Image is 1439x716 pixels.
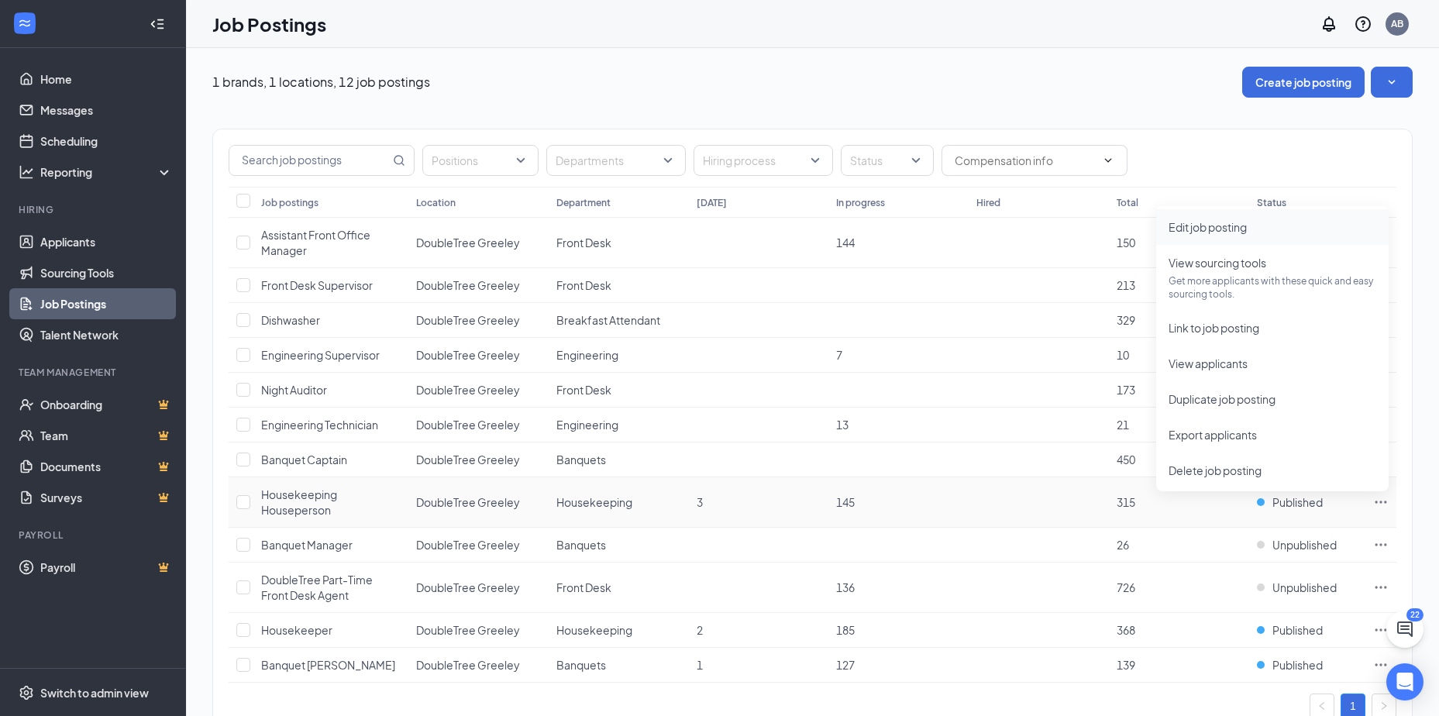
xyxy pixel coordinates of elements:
span: 1 [697,658,703,672]
span: Engineering Technician [261,418,378,432]
div: 22 [1406,608,1424,621]
span: DoubleTree Greeley [416,580,520,594]
td: Engineering [549,338,689,373]
a: Applicants [40,226,173,257]
td: DoubleTree Greeley [408,303,549,338]
td: Front Desk [549,373,689,408]
a: SurveysCrown [40,482,173,513]
span: Engineering [556,418,618,432]
td: DoubleTree Greeley [408,218,549,268]
span: 136 [836,580,855,594]
svg: Notifications [1320,15,1338,33]
th: [DATE] [689,187,829,218]
div: Payroll [19,528,170,542]
span: 7 [836,348,842,362]
span: Banquet Captain [261,453,347,466]
td: DoubleTree Greeley [408,563,549,613]
td: Front Desk [549,218,689,268]
a: Sourcing Tools [40,257,173,288]
td: DoubleTree Greeley [408,338,549,373]
span: 315 [1117,495,1135,509]
span: 368 [1117,623,1135,637]
svg: Ellipses [1373,580,1389,595]
th: In progress [828,187,969,218]
span: DoubleTree Greeley [416,348,520,362]
span: 144 [836,236,855,250]
span: Front Desk [556,383,611,397]
h1: Job Postings [212,11,326,37]
span: 21 [1117,418,1129,432]
td: Front Desk [549,563,689,613]
span: 13 [836,418,849,432]
span: Delete job posting [1169,463,1262,477]
th: Status [1249,187,1365,218]
span: Front Desk [556,580,611,594]
span: Front Desk [556,236,611,250]
span: DoubleTree Greeley [416,313,520,327]
a: Talent Network [40,319,173,350]
span: Banquets [556,453,606,466]
td: Engineering [549,408,689,442]
span: Published [1272,657,1323,673]
td: DoubleTree Greeley [408,442,549,477]
th: Total [1109,187,1249,218]
span: 2 [697,623,703,637]
span: 173 [1117,383,1135,397]
div: Team Management [19,366,170,379]
span: Banquet Manager [261,538,353,552]
span: View applicants [1169,356,1248,370]
span: 185 [836,623,855,637]
span: Breakfast Attendant [556,313,660,327]
td: DoubleTree Greeley [408,528,549,563]
td: Housekeeping [549,613,689,648]
span: 3 [697,495,703,509]
span: 127 [836,658,855,672]
div: Switch to admin view [40,685,149,701]
span: Housekeeping Houseperson [261,487,337,517]
svg: WorkstreamLogo [17,15,33,31]
span: 139 [1117,658,1135,672]
span: Engineering Supervisor [261,348,380,362]
span: Engineering [556,348,618,362]
span: Unpublished [1272,580,1337,595]
span: Unpublished [1272,537,1337,552]
svg: Collapse [150,16,165,32]
span: 450 [1117,453,1135,466]
div: Open Intercom Messenger [1386,663,1424,701]
td: Banquets [549,648,689,683]
a: DocumentsCrown [40,451,173,482]
span: DoubleTree Greeley [416,383,520,397]
span: Dishwasher [261,313,320,327]
span: Banquet [PERSON_NAME] [261,658,395,672]
span: Link to job posting [1169,321,1259,335]
td: DoubleTree Greeley [408,613,549,648]
span: Banquets [556,538,606,552]
td: DoubleTree Greeley [408,268,549,303]
button: Create job posting [1242,67,1365,98]
a: Scheduling [40,126,173,157]
p: 1 brands, 1 locations, 12 job postings [212,74,430,91]
svg: MagnifyingGlass [393,154,405,167]
span: DoubleTree Greeley [416,495,520,509]
div: Department [556,196,611,209]
td: DoubleTree Greeley [408,373,549,408]
td: DoubleTree Greeley [408,648,549,683]
span: Export applicants [1169,428,1257,442]
div: Reporting [40,164,174,180]
div: AB [1391,17,1403,30]
div: Location [416,196,456,209]
span: 10 [1117,348,1129,362]
svg: ChatActive [1396,620,1414,639]
svg: Ellipses [1373,657,1389,673]
a: Job Postings [40,288,173,319]
input: Compensation info [955,152,1096,169]
span: Edit job posting [1169,220,1247,234]
svg: Ellipses [1373,537,1389,552]
span: 26 [1117,538,1129,552]
span: Housekeeping [556,495,632,509]
span: DoubleTree Greeley [416,278,520,292]
span: Front Desk [556,278,611,292]
div: Hiring [19,203,170,216]
span: Duplicate job posting [1169,392,1275,406]
span: Housekeeping [556,623,632,637]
